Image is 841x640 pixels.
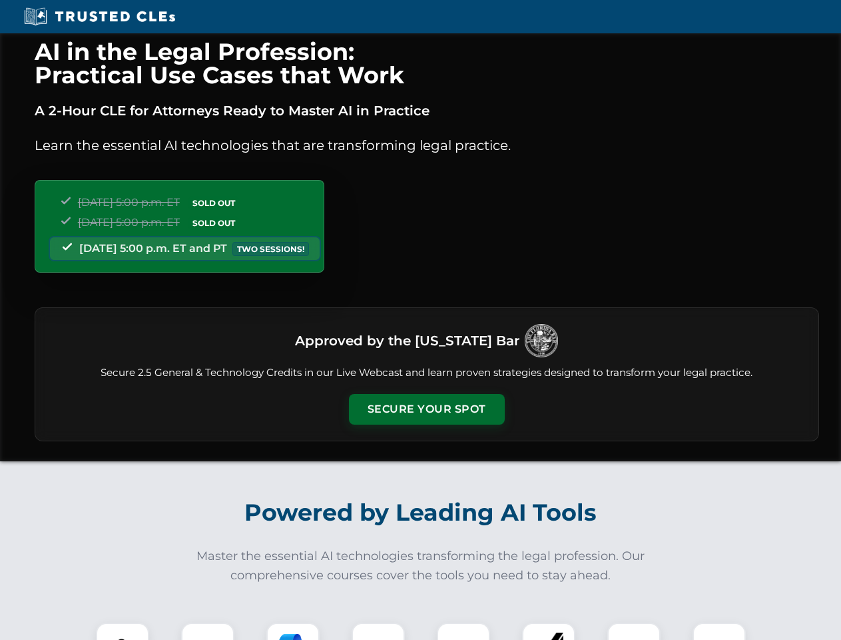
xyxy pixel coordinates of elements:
span: SOLD OUT [188,216,240,230]
p: Learn the essential AI technologies that are transforming legal practice. [35,135,819,156]
p: Secure 2.5 General & Technology Credits in our Live Webcast and learn proven strategies designed ... [51,365,802,381]
p: Master the essential AI technologies transforming the legal profession. Our comprehensive courses... [188,547,654,585]
h2: Powered by Leading AI Tools [52,489,790,536]
img: Logo [525,324,558,357]
h1: AI in the Legal Profession: Practical Use Cases that Work [35,40,819,87]
img: Trusted CLEs [20,7,179,27]
span: [DATE] 5:00 p.m. ET [78,216,180,229]
h3: Approved by the [US_STATE] Bar [295,329,519,353]
span: SOLD OUT [188,196,240,210]
span: [DATE] 5:00 p.m. ET [78,196,180,209]
p: A 2-Hour CLE for Attorneys Ready to Master AI in Practice [35,100,819,121]
button: Secure Your Spot [349,394,505,425]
